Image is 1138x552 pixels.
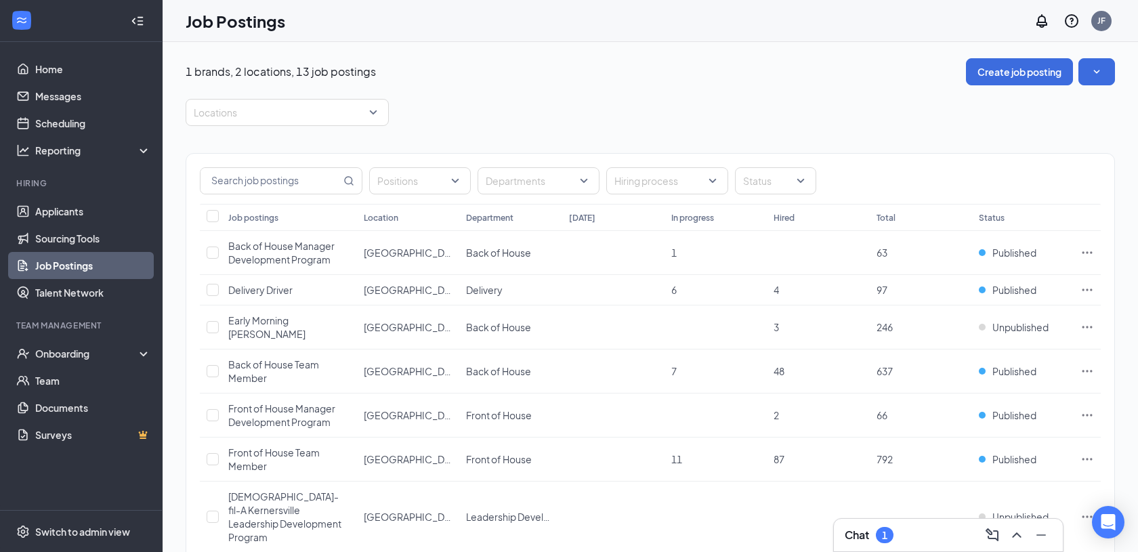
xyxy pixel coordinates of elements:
[35,347,140,360] div: Onboarding
[671,365,677,377] span: 7
[357,349,459,394] td: Kernersville
[357,231,459,275] td: Kernersville
[357,275,459,305] td: Kernersville
[992,408,1036,422] span: Published
[466,212,513,224] div: Department
[364,321,463,333] span: [GEOGRAPHIC_DATA]
[228,240,335,266] span: Back of House Manager Development Program
[1080,283,1094,297] svg: Ellipses
[35,144,152,157] div: Reporting
[1097,15,1105,26] div: JF
[364,409,463,421] span: [GEOGRAPHIC_DATA]
[364,247,463,259] span: [GEOGRAPHIC_DATA]
[459,349,562,394] td: Back of House
[186,64,376,79] p: 1 brands, 2 locations, 13 job postings
[466,284,503,296] span: Delivery
[671,453,682,465] span: 11
[1033,527,1049,543] svg: Minimize
[877,453,893,465] span: 792
[992,364,1036,378] span: Published
[16,144,30,157] svg: Analysis
[228,358,319,384] span: Back of House Team Member
[1030,524,1052,546] button: Minimize
[35,279,151,306] a: Talent Network
[459,394,562,438] td: Front of House
[972,204,1074,231] th: Status
[882,530,887,541] div: 1
[1006,524,1028,546] button: ChevronUp
[774,321,779,333] span: 3
[364,511,463,523] span: [GEOGRAPHIC_DATA]
[16,347,30,360] svg: UserCheck
[1080,364,1094,378] svg: Ellipses
[35,252,151,279] a: Job Postings
[1080,510,1094,524] svg: Ellipses
[466,321,531,333] span: Back of House
[1080,246,1094,259] svg: Ellipses
[15,14,28,27] svg: WorkstreamLogo
[1063,13,1080,29] svg: QuestionInfo
[1080,452,1094,466] svg: Ellipses
[982,524,1003,546] button: ComposeMessage
[1078,58,1115,85] button: SmallChevronDown
[466,247,531,259] span: Back of House
[1009,527,1025,543] svg: ChevronUp
[228,314,305,340] span: Early Morning [PERSON_NAME]
[131,14,144,28] svg: Collapse
[35,110,151,137] a: Scheduling
[774,284,779,296] span: 4
[870,204,972,231] th: Total
[1092,506,1124,538] div: Open Intercom Messenger
[35,198,151,225] a: Applicants
[1080,320,1094,334] svg: Ellipses
[992,510,1049,524] span: Unpublished
[877,365,893,377] span: 637
[16,177,148,189] div: Hiring
[16,320,148,331] div: Team Management
[466,409,532,421] span: Front of House
[35,367,151,394] a: Team
[984,527,1000,543] svg: ComposeMessage
[1090,65,1103,79] svg: SmallChevronDown
[35,225,151,252] a: Sourcing Tools
[774,453,784,465] span: 87
[357,438,459,482] td: Kernersville
[992,246,1036,259] span: Published
[992,283,1036,297] span: Published
[364,284,463,296] span: [GEOGRAPHIC_DATA]
[1034,13,1050,29] svg: Notifications
[364,212,398,224] div: Location
[35,394,151,421] a: Documents
[364,453,463,465] span: [GEOGRAPHIC_DATA]
[767,204,869,231] th: Hired
[774,365,784,377] span: 48
[343,175,354,186] svg: MagnifyingGlass
[228,212,278,224] div: Job postings
[16,525,30,538] svg: Settings
[35,525,130,538] div: Switch to admin view
[1080,408,1094,422] svg: Ellipses
[35,83,151,110] a: Messages
[466,453,532,465] span: Front of House
[201,168,341,194] input: Search job postings
[459,231,562,275] td: Back of House
[671,247,677,259] span: 1
[562,204,665,231] th: [DATE]
[671,284,677,296] span: 6
[459,275,562,305] td: Delivery
[992,320,1049,334] span: Unpublished
[877,321,893,333] span: 246
[992,452,1036,466] span: Published
[966,58,1073,85] button: Create job posting
[877,284,887,296] span: 97
[228,402,335,428] span: Front of House Manager Development Program
[466,511,579,523] span: Leadership Development
[357,305,459,349] td: Kernersville
[357,394,459,438] td: Kernersville
[228,284,293,296] span: Delivery Driver
[877,247,887,259] span: 63
[228,446,320,472] span: Front of House Team Member
[459,438,562,482] td: Front of House
[845,528,869,543] h3: Chat
[35,56,151,83] a: Home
